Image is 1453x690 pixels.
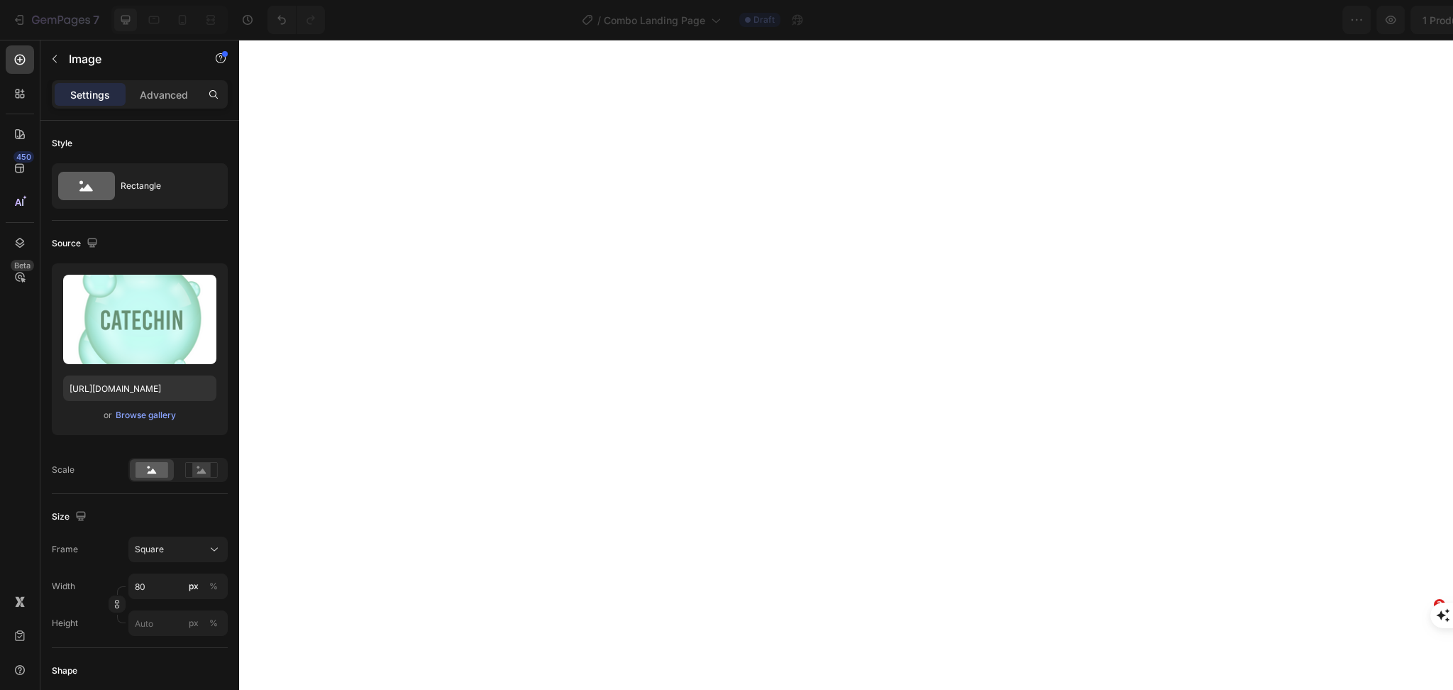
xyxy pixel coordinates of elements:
[52,234,101,253] div: Source
[140,87,188,102] p: Advanced
[189,580,199,593] div: px
[209,617,218,630] div: %
[52,137,72,150] div: Style
[597,13,601,28] span: /
[128,537,228,562] button: Square
[52,580,75,593] label: Width
[70,87,110,102] p: Settings
[52,664,77,677] div: Shape
[115,408,177,422] button: Browse gallery
[1405,620,1439,655] iframe: Intercom live chat
[267,6,325,34] div: Undo/Redo
[104,407,112,424] span: or
[63,275,216,364] img: preview-image
[1129,13,1222,28] span: 1 product assigned
[753,13,775,26] span: Draft
[185,615,202,632] button: %
[93,11,99,28] p: 7
[189,617,199,630] div: px
[63,376,216,401] input: https://example.com/image.jpg
[239,40,1453,690] iframe: Design area
[13,151,34,163] div: 450
[52,464,74,476] div: Scale
[185,578,202,595] button: %
[52,543,78,556] label: Frame
[604,13,705,28] span: Combo Landing Page
[128,610,228,636] input: px%
[52,508,89,527] div: Size
[69,50,189,67] p: Image
[11,260,34,271] div: Beta
[1324,13,1435,28] div: Upgrade to publish
[6,6,106,34] button: 7
[135,543,164,556] span: Square
[205,615,222,632] button: px
[209,580,218,593] div: %
[128,574,228,599] input: px%
[1312,6,1447,34] button: Upgrade to publish
[121,170,207,202] div: Rectangle
[1271,14,1295,26] span: Save
[1259,6,1306,34] button: Save
[1117,6,1254,34] button: 1 product assigned
[52,617,78,630] label: Height
[205,578,222,595] button: px
[116,409,176,422] div: Browse gallery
